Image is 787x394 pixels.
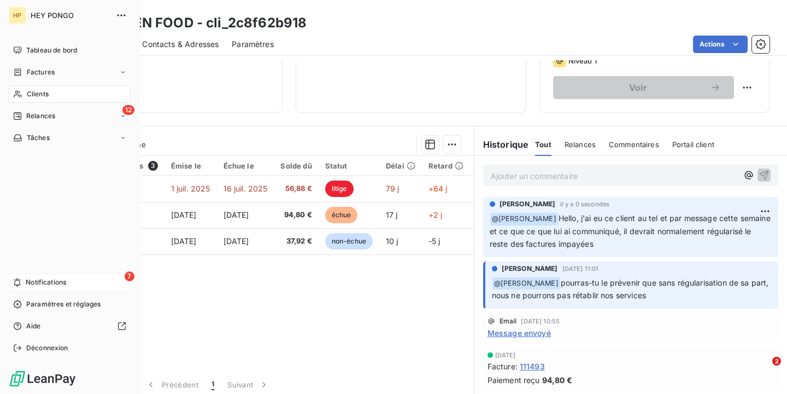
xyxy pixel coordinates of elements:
[325,181,354,197] span: litige
[500,318,517,325] span: Email
[325,161,373,170] div: Statut
[325,233,373,250] span: non-échue
[224,236,249,246] span: [DATE]
[568,56,597,65] span: Niveau 1
[26,45,77,55] span: Tableau de bord
[26,343,68,353] span: Déconnexion
[171,210,197,219] span: [DATE]
[9,317,131,335] a: Aide
[142,39,219,50] span: Contacts & Adresses
[26,277,66,287] span: Notifications
[488,374,540,386] span: Paiement reçu
[495,352,516,358] span: [DATE]
[280,183,312,194] span: 56,88 €
[224,161,268,170] div: Échue le
[474,138,529,151] h6: Historique
[212,379,214,390] span: 1
[490,213,558,225] span: @ [PERSON_NAME]
[386,210,398,219] span: 17 j
[672,140,714,149] span: Portail client
[26,321,41,331] span: Aide
[280,161,312,170] div: Solde dû
[386,236,398,246] span: 10 j
[488,361,518,372] span: Facture :
[520,361,545,372] span: 111493
[27,133,50,143] span: Tâches
[27,89,49,99] span: Clients
[490,213,773,248] span: Hello, j'ai eu ce client au tel et par message cette semaine et ce que ce que lui ai communiqué, ...
[535,140,551,149] span: Tout
[488,327,551,339] span: Message envoyé
[280,236,312,247] span: 37,92 €
[171,161,210,170] div: Émise le
[428,161,463,170] div: Retard
[148,161,158,171] span: 3
[125,271,134,281] span: 7
[9,370,77,387] img: Logo LeanPay
[232,39,274,50] span: Paramètres
[553,76,734,99] button: Voir
[428,184,448,193] span: +64 j
[224,184,268,193] span: 16 juil. 2025
[280,210,312,221] span: 94,80 €
[171,236,197,246] span: [DATE]
[386,161,415,170] div: Délai
[27,67,55,77] span: Factures
[96,13,307,33] h3: GARDEN FOOD - cli_2c8f62b918
[325,207,358,223] span: échue
[542,374,572,386] span: 94,80 €
[502,264,558,274] span: [PERSON_NAME]
[609,140,659,149] span: Commentaires
[122,105,134,115] span: 12
[26,299,101,309] span: Paramètres et réglages
[31,11,109,20] span: HEY PONGO
[750,357,776,383] iframe: Intercom live chat
[562,265,599,272] span: [DATE] 11:01
[428,236,441,246] span: -5 j
[693,36,748,53] button: Actions
[492,278,771,300] span: pourras-tu le prévenir que sans régularisation de sa part, nous ne pourrons pas rétablir nos serv...
[171,184,210,193] span: 1 juil. 2025
[500,199,556,209] span: [PERSON_NAME]
[26,111,55,121] span: Relances
[560,201,610,207] span: il y a 0 secondes
[566,83,710,92] span: Voir
[565,140,596,149] span: Relances
[521,318,560,325] span: [DATE] 10:55
[492,277,560,290] span: @ [PERSON_NAME]
[386,184,400,193] span: 79 j
[428,210,443,219] span: +2 j
[224,210,249,219] span: [DATE]
[772,357,781,366] span: 2
[9,7,26,24] div: HP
